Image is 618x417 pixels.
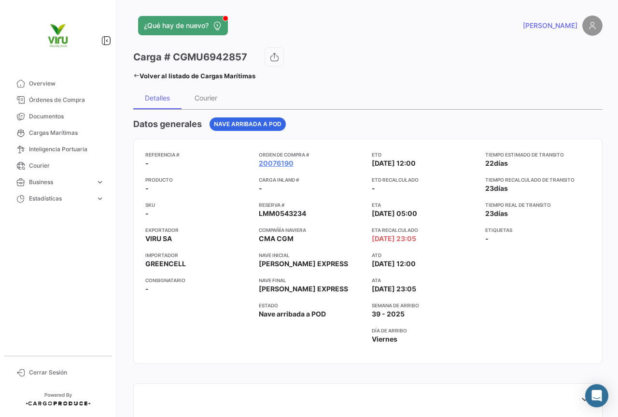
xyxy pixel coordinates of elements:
[133,50,247,64] h3: Carga # CGMU6942857
[372,158,416,168] span: [DATE] 12:00
[372,209,417,218] span: [DATE] 05:00
[372,284,416,294] span: [DATE] 23:05
[29,161,104,170] span: Courier
[145,209,149,218] span: -
[372,334,397,344] span: Viernes
[485,226,591,234] app-card-info-title: Etiquetas
[259,234,294,244] span: CMA CGM
[96,194,104,203] span: expand_more
[29,129,104,137] span: Cargas Marítimas
[34,12,82,60] img: viru.png
[259,151,365,158] app-card-info-title: Orden de Compra #
[259,302,365,309] app-card-info-title: Estado
[96,178,104,187] span: expand_more
[485,234,489,244] span: -
[145,158,149,168] span: -
[8,92,108,108] a: Órdenes de Compra
[29,79,104,88] span: Overview
[145,201,251,209] app-card-info-title: SKU
[214,120,281,129] span: Nave arribada a POD
[8,158,108,174] a: Courier
[372,309,405,319] span: 39 - 2025
[145,226,251,234] app-card-info-title: Exportador
[259,276,365,284] app-card-info-title: Nave final
[145,276,251,284] app-card-info-title: Consignatario
[8,125,108,141] a: Cargas Marítimas
[372,302,478,309] app-card-info-title: Semana de Arribo
[372,234,416,244] span: [DATE] 23:05
[8,75,108,92] a: Overview
[29,194,92,203] span: Estadísticas
[145,176,251,184] app-card-info-title: Producto
[145,251,251,259] app-card-info-title: Importador
[372,176,478,184] app-card-info-title: ETD Recalculado
[145,184,149,193] span: -
[145,234,172,244] span: VIRU SA
[485,159,494,167] span: 22
[259,284,348,294] span: [PERSON_NAME] EXPRESS
[485,151,591,158] app-card-info-title: Tiempo estimado de transito
[485,176,591,184] app-card-info-title: Tiempo recalculado de transito
[259,259,348,269] span: [PERSON_NAME] EXPRESS
[259,176,365,184] app-card-info-title: Carga inland #
[485,209,494,217] span: 23
[259,184,262,193] span: -
[259,209,306,218] span: LMM0543234
[133,69,255,83] a: Volver al listado de Cargas Marítimas
[138,16,228,35] button: ¿Qué hay de nuevo?
[485,201,591,209] app-card-info-title: Tiempo real de transito
[145,259,186,269] span: GREENCELL
[372,184,375,192] span: -
[145,94,170,102] div: Detalles
[8,108,108,125] a: Documentos
[372,201,478,209] app-card-info-title: ETA
[372,276,478,284] app-card-info-title: ATA
[133,117,202,131] h4: Datos generales
[8,141,108,158] a: Inteligencia Portuaria
[29,145,104,154] span: Inteligencia Portuaria
[259,201,365,209] app-card-info-title: Reserva #
[145,151,251,158] app-card-info-title: Referencia #
[144,21,209,30] span: ¿Qué hay de nuevo?
[145,284,149,294] span: -
[372,327,478,334] app-card-info-title: Día de Arribo
[29,112,104,121] span: Documentos
[582,15,603,36] img: placeholder-user.png
[372,259,416,269] span: [DATE] 12:00
[494,159,508,167] span: días
[259,251,365,259] app-card-info-title: Nave inicial
[29,178,92,187] span: Business
[585,384,608,407] div: Abrir Intercom Messenger
[494,209,508,217] span: días
[195,94,217,102] div: Courier
[29,368,104,377] span: Cerrar Sesión
[494,184,508,192] span: días
[372,226,478,234] app-card-info-title: ETA Recalculado
[523,21,577,30] span: [PERSON_NAME]
[259,226,365,234] app-card-info-title: Compañía naviera
[259,309,326,319] span: Nave arribada a POD
[485,184,494,192] span: 23
[29,96,104,104] span: Órdenes de Compra
[372,251,478,259] app-card-info-title: ATD
[259,158,294,168] a: 20076190
[372,151,478,158] app-card-info-title: ETD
